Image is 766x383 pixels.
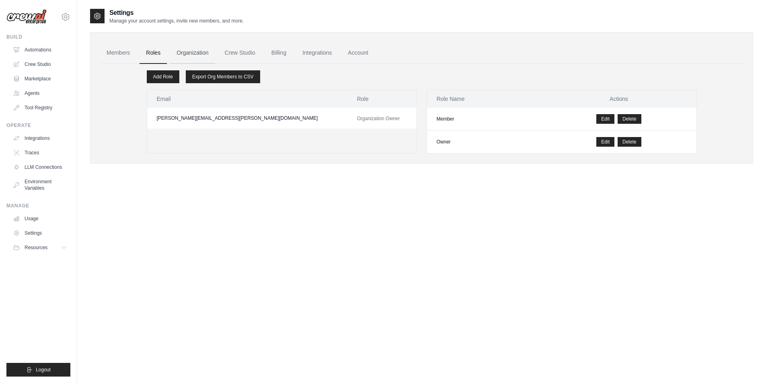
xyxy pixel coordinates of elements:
a: Settings [10,227,70,240]
td: [PERSON_NAME][EMAIL_ADDRESS][PERSON_NAME][DOMAIN_NAME] [147,108,347,129]
span: Resources [25,244,47,251]
th: Actions [542,90,696,108]
a: Traces [10,146,70,159]
h2: Settings [109,8,244,18]
button: Logout [6,363,70,377]
a: Integrations [296,42,338,64]
a: Billing [265,42,293,64]
a: Edit [596,137,614,147]
a: LLM Connections [10,161,70,174]
a: Roles [140,42,167,64]
div: Operate [6,122,70,129]
a: Edit [596,114,614,124]
a: Members [100,42,136,64]
a: Tool Registry [10,101,70,114]
span: Organization Owner [357,116,400,121]
button: Delete [618,137,641,147]
a: Automations [10,43,70,56]
a: Crew Studio [218,42,262,64]
a: Marketplace [10,72,70,85]
span: Logout [36,367,51,373]
img: Logo [6,9,47,25]
th: Role Name [427,90,542,108]
button: Delete [618,114,641,124]
a: Usage [10,212,70,225]
a: Organization [170,42,215,64]
a: Environment Variables [10,175,70,195]
div: Build [6,34,70,40]
a: Agents [10,87,70,100]
button: Resources [10,241,70,254]
a: Account [341,42,375,64]
a: Integrations [10,132,70,145]
div: Manage [6,203,70,209]
td: Owner [427,131,542,154]
a: Add Role [147,70,179,83]
a: Export Org Members to CSV [186,70,260,83]
th: Email [147,90,347,108]
th: Role [347,90,417,108]
a: Crew Studio [10,58,70,71]
p: Manage your account settings, invite new members, and more. [109,18,244,24]
td: Member [427,108,542,131]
